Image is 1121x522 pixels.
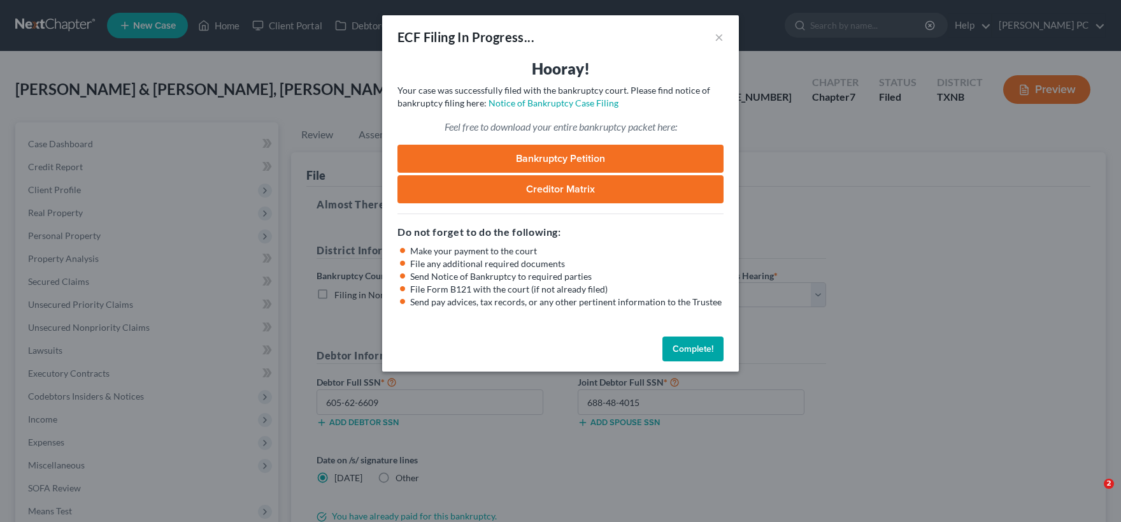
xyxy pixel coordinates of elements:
[410,283,724,296] li: File Form B121 with the court (if not already filed)
[1078,479,1108,509] iframe: Intercom live chat
[1104,479,1114,489] span: 2
[397,120,724,134] p: Feel free to download your entire bankruptcy packet here:
[410,257,724,270] li: File any additional required documents
[489,98,618,108] a: Notice of Bankruptcy Case Filing
[662,337,724,362] button: Complete!
[397,85,710,108] span: Your case was successfully filed with the bankruptcy court. Please find notice of bankruptcy fili...
[410,296,724,308] li: Send pay advices, tax records, or any other pertinent information to the Trustee
[715,29,724,45] button: ×
[397,175,724,203] a: Creditor Matrix
[397,145,724,173] a: Bankruptcy Petition
[410,270,724,283] li: Send Notice of Bankruptcy to required parties
[397,59,724,79] h3: Hooray!
[397,224,724,240] h5: Do not forget to do the following:
[410,245,724,257] li: Make your payment to the court
[397,28,534,46] div: ECF Filing In Progress...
